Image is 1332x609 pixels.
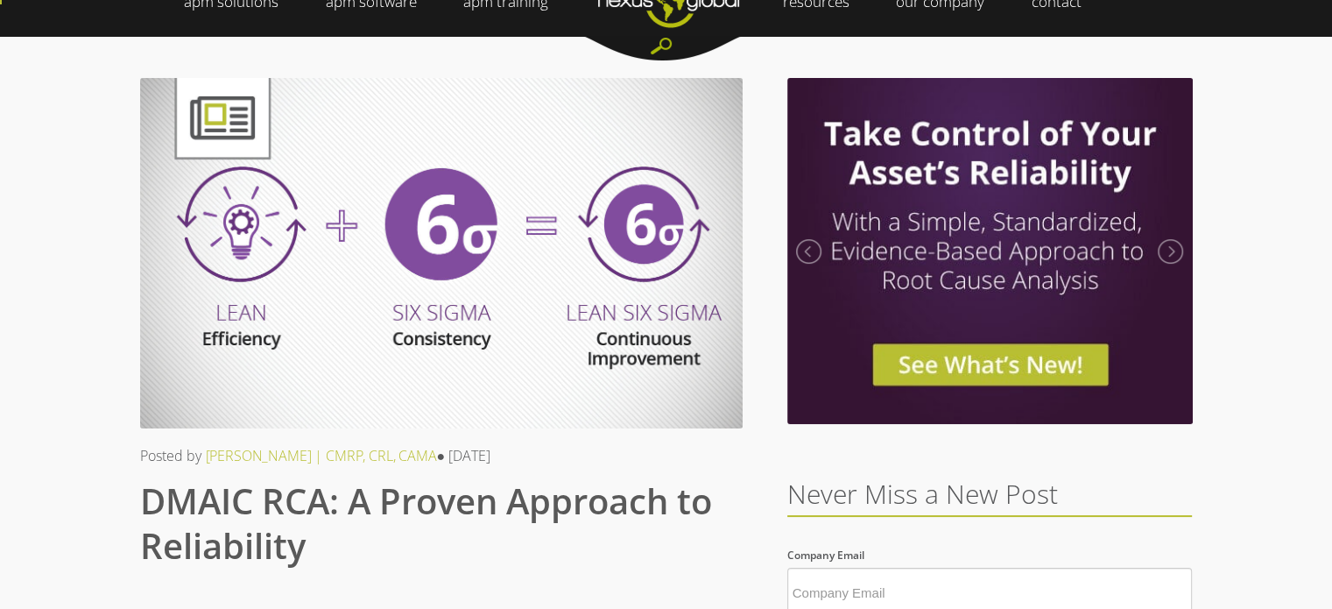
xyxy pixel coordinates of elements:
[787,78,1193,425] img: Investigation Optimzier
[787,548,864,563] span: Company Email
[437,446,491,465] span: ● [DATE]
[206,446,437,465] a: [PERSON_NAME] | CMRP, CRL, CAMA
[140,477,712,570] span: DMAIC RCA: A Proven Approach to Reliability
[140,446,201,465] span: Posted by
[787,476,1058,512] span: Never Miss a New Post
